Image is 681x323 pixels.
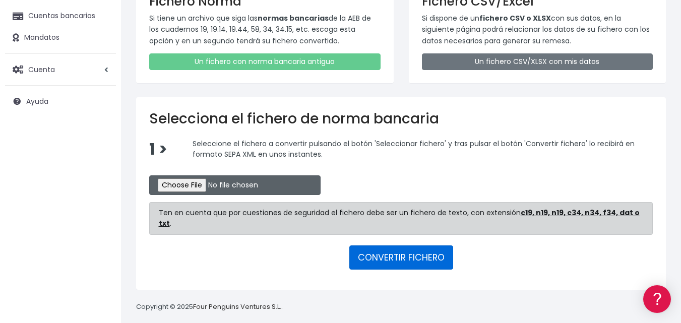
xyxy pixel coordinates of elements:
strong: normas bancarias [258,13,329,23]
div: Facturación [10,200,192,210]
a: Ayuda [5,91,116,112]
button: Contáctanos [10,270,192,287]
a: Formatos [10,127,192,143]
div: Ten en cuenta que por cuestiones de seguridad el fichero debe ser un fichero de texto, con extens... [149,202,653,235]
a: General [10,216,192,232]
p: Si dispone de un con sus datos, en la siguiente página podrá relacionar los datos de su fichero c... [422,13,653,46]
a: POWERED BY ENCHANT [139,290,194,300]
a: Cuenta [5,59,116,80]
p: Si tiene un archivo que siga las de la AEB de los cuadernos 19, 19.14, 19.44, 58, 34, 34.15, etc.... [149,13,381,46]
div: Información general [10,70,192,80]
a: Un fichero CSV/XLSX con mis datos [422,53,653,70]
a: Información general [10,86,192,101]
span: Seleccione el fichero a convertir pulsando el botón 'Seleccionar fichero' y tras pulsar el botón ... [193,138,635,159]
button: CONVERTIR FICHERO [349,245,453,270]
a: Cuentas bancarias [5,6,116,27]
p: Copyright © 2025 . [136,302,283,312]
a: Problemas habituales [10,143,192,159]
span: Ayuda [26,96,48,106]
a: Videotutoriales [10,159,192,174]
a: Perfiles de empresas [10,174,192,190]
span: Cuenta [28,64,55,74]
div: Convertir ficheros [10,111,192,121]
strong: c19, n19, n19, c34, n34, f34, dat o txt [159,208,640,228]
span: 1 > [149,139,167,160]
h2: Selecciona el fichero de norma bancaria [149,110,653,127]
a: Un fichero con norma bancaria antiguo [149,53,381,70]
a: Mandatos [5,27,116,48]
div: Programadores [10,242,192,251]
strong: fichero CSV o XLSX [479,13,551,23]
a: API [10,257,192,273]
a: Four Penguins Ventures S.L. [193,302,281,311]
